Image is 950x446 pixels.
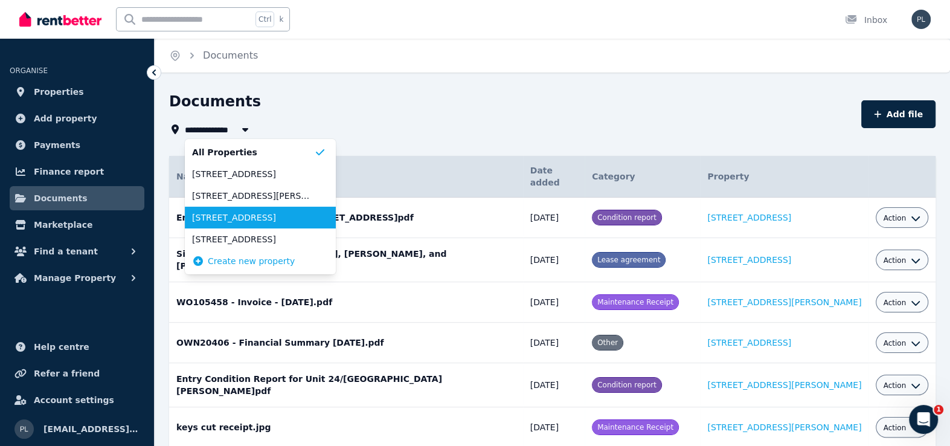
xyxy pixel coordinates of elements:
[883,381,920,390] button: Action
[34,191,88,205] span: Documents
[34,138,80,152] span: Payments
[34,85,84,99] span: Properties
[10,388,144,412] a: Account settings
[10,106,144,131] a: Add property
[909,405,938,434] iframe: Intercom live chat
[192,146,314,158] span: All Properties
[523,323,585,363] td: [DATE]
[523,282,585,323] td: [DATE]
[883,423,920,433] button: Action
[523,238,585,282] td: [DATE]
[10,66,48,75] span: ORGANISE
[597,381,656,389] span: Condition report
[883,256,920,265] button: Action
[523,198,585,238] td: [DATE]
[169,198,523,238] td: Entry Condition Report for [STREET_ADDRESS]pdf
[255,11,274,27] span: Ctrl
[883,381,906,390] span: Action
[34,164,104,179] span: Finance report
[700,156,868,198] th: Property
[883,213,906,223] span: Action
[192,190,314,202] span: [STREET_ADDRESS][PERSON_NAME]
[883,423,906,433] span: Action
[34,111,97,126] span: Add property
[192,233,314,245] span: [STREET_ADDRESS]
[169,363,523,407] td: Entry Condition Report for Unit 24/[GEOGRAPHIC_DATA][PERSON_NAME]pdf
[883,298,906,308] span: Action
[845,14,887,26] div: Inbox
[707,338,791,347] a: [STREET_ADDRESS]
[10,133,144,157] a: Payments
[192,168,314,180] span: [STREET_ADDRESS]
[34,393,114,407] span: Account settings
[523,156,585,198] th: Date added
[10,266,144,290] button: Manage Property
[19,10,101,28] img: RentBetter
[10,361,144,386] a: Refer a friend
[155,39,272,73] nav: Breadcrumb
[192,212,314,224] span: [STREET_ADDRESS]
[597,298,673,306] span: Maintenance Receipt
[861,100,936,128] button: Add file
[10,335,144,359] a: Help centre
[597,423,673,431] span: Maintenance Receipt
[176,172,204,181] span: Name
[43,422,140,436] span: [EMAIL_ADDRESS][DOMAIN_NAME]
[34,271,116,285] span: Manage Property
[208,255,295,267] span: Create new property
[597,213,656,222] span: Condition report
[707,255,791,265] a: [STREET_ADDRESS]
[10,239,144,263] button: Find a tenant
[34,244,98,259] span: Find a tenant
[883,338,906,348] span: Action
[707,380,861,390] a: [STREET_ADDRESS][PERSON_NAME]
[707,422,861,432] a: [STREET_ADDRESS][PERSON_NAME]
[707,297,861,307] a: [STREET_ADDRESS][PERSON_NAME]
[169,282,523,323] td: WO105458 - Invoice - [DATE].pdf
[585,156,700,198] th: Category
[169,323,523,363] td: OWN20406 - Financial Summary [DATE].pdf
[883,298,920,308] button: Action
[34,340,89,354] span: Help centre
[883,338,920,348] button: Action
[10,186,144,210] a: Documents
[934,405,943,415] span: 1
[34,366,100,381] span: Refer a friend
[34,218,92,232] span: Marketplace
[883,256,906,265] span: Action
[10,160,144,184] a: Finance report
[523,363,585,407] td: [DATE]
[10,213,144,237] a: Marketplace
[279,15,283,24] span: k
[14,419,34,439] img: plmarkt@gmail.com
[597,256,660,264] span: Lease agreement
[883,213,920,223] button: Action
[707,213,791,222] a: [STREET_ADDRESS]
[597,338,618,347] span: Other
[911,10,931,29] img: plmarkt@gmail.com
[169,238,523,282] td: Signed Lease for [PERSON_NAME], [PERSON_NAME], and [PERSON_NAME].pdf
[169,92,261,111] h1: Documents
[203,50,258,61] a: Documents
[10,80,144,104] a: Properties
